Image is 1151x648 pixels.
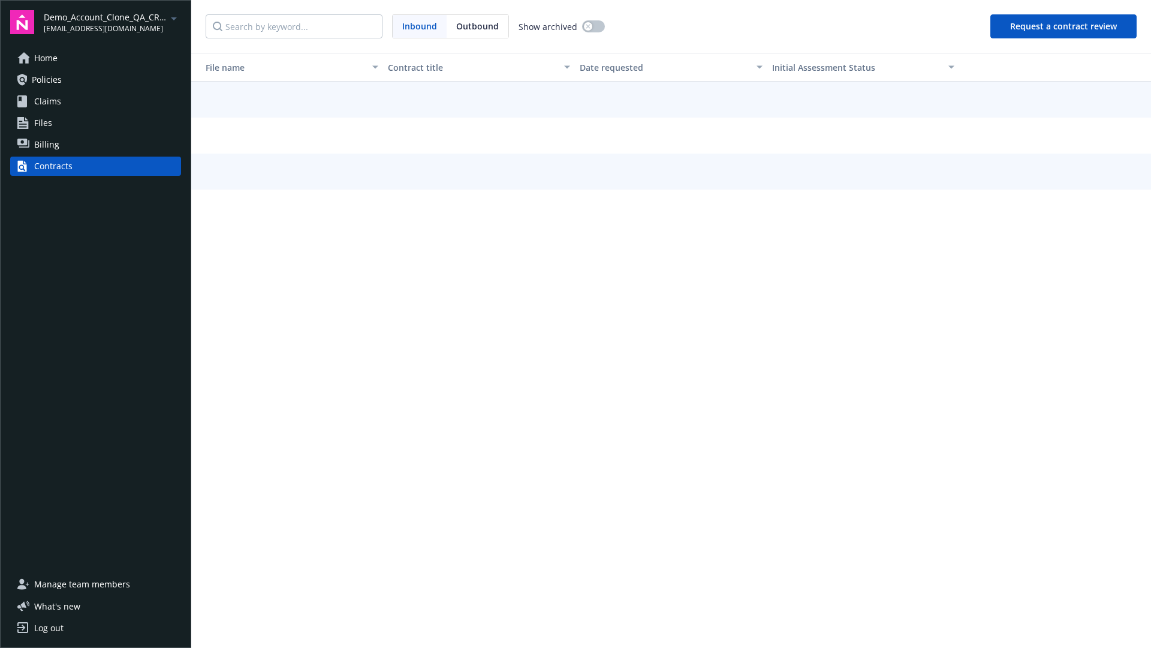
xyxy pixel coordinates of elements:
a: arrowDropDown [167,11,181,25]
span: Inbound [402,20,437,32]
button: What's new [10,600,100,613]
div: Log out [34,619,64,638]
span: Claims [34,92,61,111]
a: Policies [10,70,181,89]
a: Contracts [10,157,181,176]
img: navigator-logo.svg [10,10,34,34]
span: Policies [32,70,62,89]
span: Inbound [393,15,447,38]
span: What ' s new [34,600,80,613]
span: Home [34,49,58,68]
div: Contract title [388,61,557,74]
span: Billing [34,135,59,154]
a: Manage team members [10,575,181,594]
div: Toggle SortBy [196,61,365,74]
input: Search by keyword... [206,14,382,38]
span: Manage team members [34,575,130,594]
span: Outbound [447,15,508,38]
span: Show archived [519,20,577,33]
button: Contract title [383,53,575,82]
div: File name [196,61,365,74]
div: Toggle SortBy [772,61,941,74]
button: Date requested [575,53,767,82]
a: Billing [10,135,181,154]
a: Home [10,49,181,68]
div: Date requested [580,61,749,74]
a: Files [10,113,181,133]
span: Demo_Account_Clone_QA_CR_Tests_Demo [44,11,167,23]
span: Initial Assessment Status [772,62,875,73]
button: Request a contract review [990,14,1137,38]
span: Files [34,113,52,133]
span: Outbound [456,20,499,32]
div: Contracts [34,157,73,176]
button: Demo_Account_Clone_QA_CR_Tests_Demo[EMAIL_ADDRESS][DOMAIN_NAME]arrowDropDown [44,10,181,34]
span: [EMAIL_ADDRESS][DOMAIN_NAME] [44,23,167,34]
a: Claims [10,92,181,111]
